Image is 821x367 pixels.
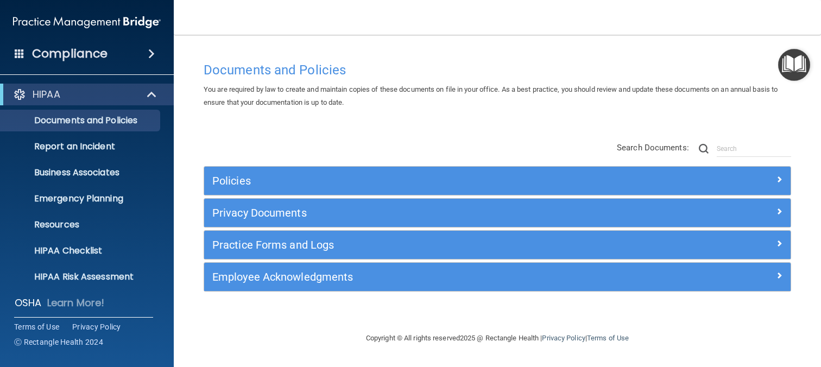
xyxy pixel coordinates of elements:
[717,141,791,157] input: Search
[13,88,157,101] a: HIPAA
[299,321,696,356] div: Copyright © All rights reserved 2025 @ Rectangle Health | |
[212,236,782,254] a: Practice Forms and Logs
[7,219,155,230] p: Resources
[212,239,636,251] h5: Practice Forms and Logs
[7,245,155,256] p: HIPAA Checklist
[47,296,105,309] p: Learn More!
[32,46,108,61] h4: Compliance
[15,296,42,309] p: OSHA
[204,85,778,106] span: You are required by law to create and maintain copies of these documents on file in your office. ...
[542,334,585,342] a: Privacy Policy
[7,141,155,152] p: Report an Incident
[7,271,155,282] p: HIPAA Risk Assessment
[7,167,155,178] p: Business Associates
[33,88,60,101] p: HIPAA
[699,144,709,154] img: ic-search.3b580494.png
[13,11,161,33] img: PMB logo
[72,321,121,332] a: Privacy Policy
[212,207,636,219] h5: Privacy Documents
[212,271,636,283] h5: Employee Acknowledgments
[14,337,103,347] span: Ⓒ Rectangle Health 2024
[212,204,782,222] a: Privacy Documents
[204,63,791,77] h4: Documents and Policies
[212,175,636,187] h5: Policies
[14,321,59,332] a: Terms of Use
[617,143,689,153] span: Search Documents:
[587,334,629,342] a: Terms of Use
[7,115,155,126] p: Documents and Policies
[778,49,810,81] button: Open Resource Center
[212,268,782,286] a: Employee Acknowledgments
[7,193,155,204] p: Emergency Planning
[212,172,782,189] a: Policies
